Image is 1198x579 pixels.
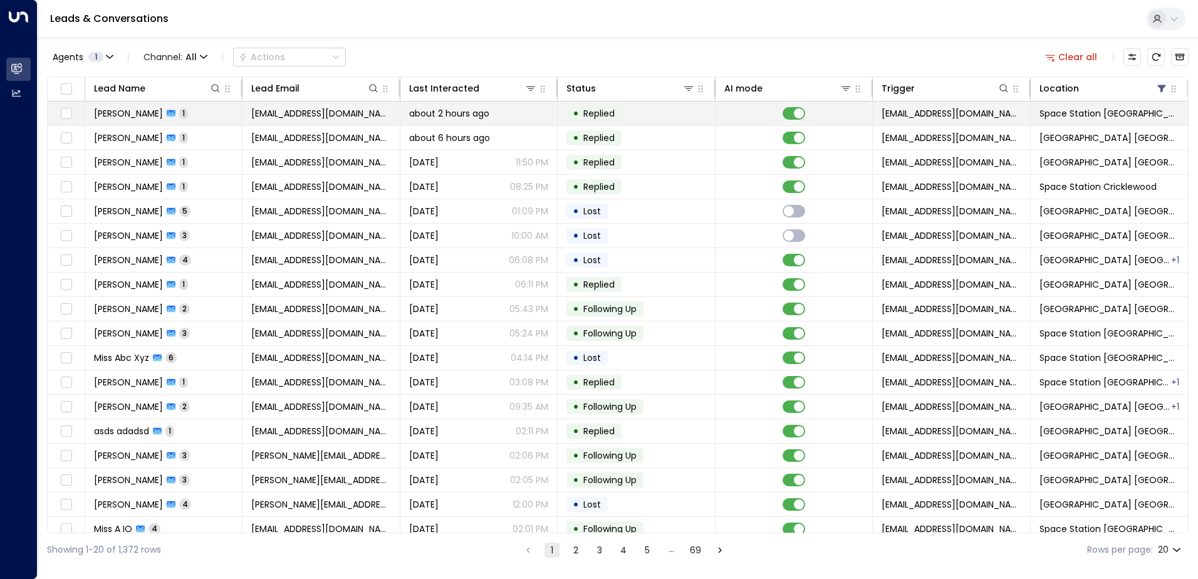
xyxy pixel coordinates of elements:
[573,420,579,442] div: •
[882,474,1021,486] span: leads@space-station.co.uk
[251,523,390,535] span: adfasdfasdf@test.com
[179,181,188,192] span: 1
[520,542,728,558] nav: pagination navigation
[58,106,74,122] span: Toggle select row
[409,278,439,291] span: Sep 21, 2025
[1039,449,1179,462] span: Space Station St Johns Wood
[573,152,579,173] div: •
[1039,303,1179,315] span: Space Station St Johns Wood
[1039,81,1168,96] div: Location
[1123,48,1141,66] button: Customize
[509,303,548,315] p: 05:43 PM
[94,449,163,462] span: Jules Frebault
[185,52,197,62] span: All
[58,424,74,439] span: Toggle select row
[724,81,852,96] div: AI mode
[251,205,390,217] span: sjtlondon1@yahoo.com
[882,376,1021,389] span: leads@space-station.co.uk
[251,498,390,511] span: sally@sallyjackson.net
[583,278,615,291] span: Replied
[58,521,74,537] span: Toggle select row
[94,229,163,242] span: Elliot Berwin
[583,352,601,364] span: Lost
[573,249,579,271] div: •
[409,352,439,364] span: Yesterday
[58,301,74,317] span: Toggle select row
[573,225,579,246] div: •
[165,425,174,436] span: 1
[882,229,1021,242] span: leads@space-station.co.uk
[510,474,548,486] p: 02:05 PM
[882,205,1021,217] span: leads@space-station.co.uk
[583,180,615,193] span: Replied
[58,228,74,244] span: Toggle select row
[882,81,915,96] div: Trigger
[573,103,579,124] div: •
[179,450,190,461] span: 3
[882,400,1021,413] span: leads@space-station.co.uk
[1039,205,1179,217] span: Space Station St Johns Wood
[1039,352,1179,364] span: Space Station Swiss Cottage
[251,474,390,486] span: sally@sallyjackson.net
[58,448,74,464] span: Toggle select row
[94,327,163,340] span: Aurora Cakir
[409,498,439,511] span: Aug 31, 2025
[1039,400,1170,413] span: Space Station St Johns Wood
[251,254,390,266] span: dianapaulinha84@gmail.com
[409,400,439,413] span: Yesterday
[687,543,704,558] button: Go to page 69
[583,327,637,340] span: Following Up
[616,543,631,558] button: Go to page 4
[251,81,379,96] div: Lead Email
[1039,376,1170,389] span: Space Station Swiss Cottage
[233,48,346,66] div: Button group with a nested menu
[583,523,637,535] span: Following Up
[516,425,548,437] p: 02:11 PM
[409,425,439,437] span: Yesterday
[1039,107,1179,120] span: Space Station Swiss Cottage
[1040,48,1103,66] button: Clear all
[58,497,74,513] span: Toggle select row
[94,205,163,217] span: Elliot Berwin
[50,11,169,26] a: Leads & Conversations
[251,352,390,364] span: ebaycontact234@gmail.com
[94,278,163,291] span: Diana Paula
[251,229,390,242] span: sjtlondon1@yahoo.com
[94,523,132,535] span: Miss A IO
[583,376,615,389] span: Replied
[583,425,615,437] span: Replied
[1039,229,1179,242] span: Space Station St Johns Wood
[882,180,1021,193] span: leads@space-station.co.uk
[179,328,190,338] span: 3
[409,81,479,96] div: Last Interacted
[409,107,489,120] span: about 2 hours ago
[1171,254,1179,266] div: Space Station Cricklewood
[1171,48,1189,66] button: Archived Leads
[409,156,439,169] span: Yesterday
[515,278,548,291] p: 06:11 PM
[179,401,190,412] span: 2
[88,52,103,62] span: 1
[251,156,390,169] span: matheaka@live.no
[566,81,694,96] div: Status
[94,376,163,389] span: Sheila Barter
[1158,541,1184,559] div: 20
[1039,132,1179,144] span: Space Station Kilburn
[179,132,188,143] span: 1
[573,494,579,515] div: •
[882,254,1021,266] span: leads@space-station.co.uk
[94,254,163,266] span: Diana Paula
[512,205,548,217] p: 01:09 PM
[179,254,191,265] span: 4
[882,352,1021,364] span: leads@space-station.co.uk
[583,156,615,169] span: Replied
[1039,474,1179,486] span: Space Station St Johns Wood
[583,449,637,462] span: Following Up
[583,229,601,242] span: Lost
[882,523,1021,535] span: leads@space-station.co.uk
[251,425,390,437] span: ffsdd@hotmail.com
[573,201,579,222] div: •
[1039,327,1179,340] span: Space Station Swiss Cottage
[583,132,615,144] span: Replied
[573,396,579,417] div: •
